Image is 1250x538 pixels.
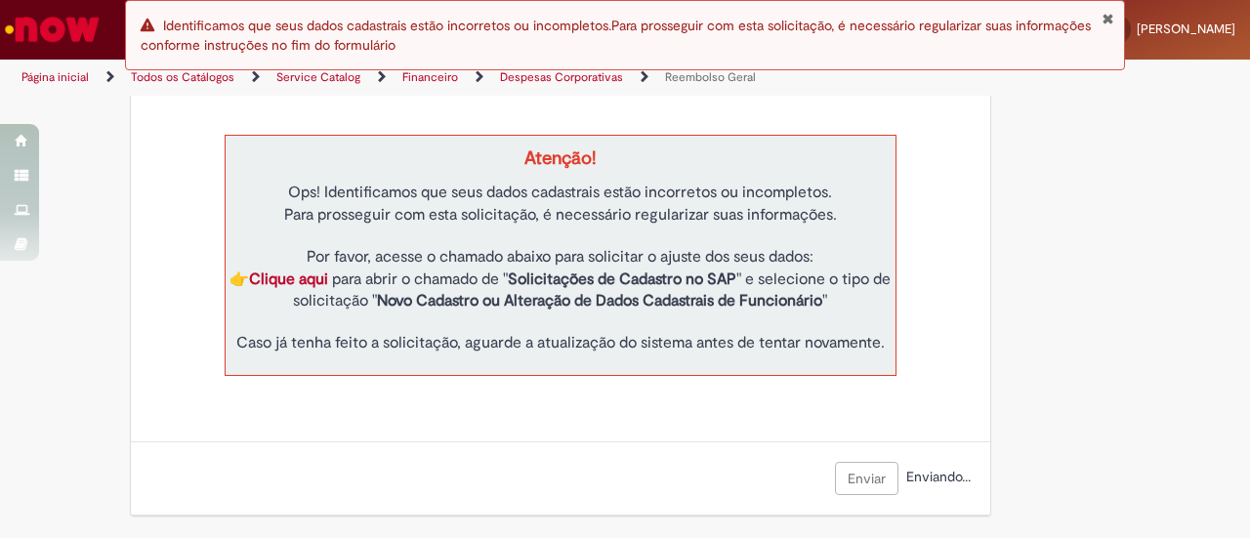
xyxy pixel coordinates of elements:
[15,60,818,96] ul: Trilhas de página
[284,205,837,225] span: Para prosseguir com esta solicitação, é necessário regularizar suas informações.
[249,269,328,289] a: Clique aqui
[902,468,971,485] span: Enviando...
[508,269,736,289] strong: Solicitações de Cadastro no SAP
[21,69,89,85] a: Página inicial
[524,146,596,170] strong: Atenção!
[665,69,756,85] a: Reembolso Geral
[377,291,822,310] strong: Novo Cadastro ou Alteração de Dados Cadastrais de Funcionário
[229,269,891,311] span: 👉 para abrir o chamado de " " e selecione o tipo de solicitação " "
[1102,11,1114,26] button: Fechar Notificação
[288,183,832,202] span: Ops! Identificamos que seus dados cadastrais estão incorretos ou incompletos.
[500,69,623,85] a: Despesas Corporativas
[402,69,458,85] a: Financeiro
[2,10,103,49] img: ServiceNow
[1137,21,1235,37] span: [PERSON_NAME]
[276,69,360,85] a: Service Catalog
[307,247,813,267] span: Por favor, acesse o chamado abaixo para solicitar o ajuste dos seus dados:
[236,333,885,352] span: Caso já tenha feito a solicitação, aguarde a atualização do sistema antes de tentar novamente.
[131,69,234,85] a: Todos os Catálogos
[141,17,1091,54] span: Identificamos que seus dados cadastrais estão incorretos ou incompletos.Para prosseguir com esta ...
